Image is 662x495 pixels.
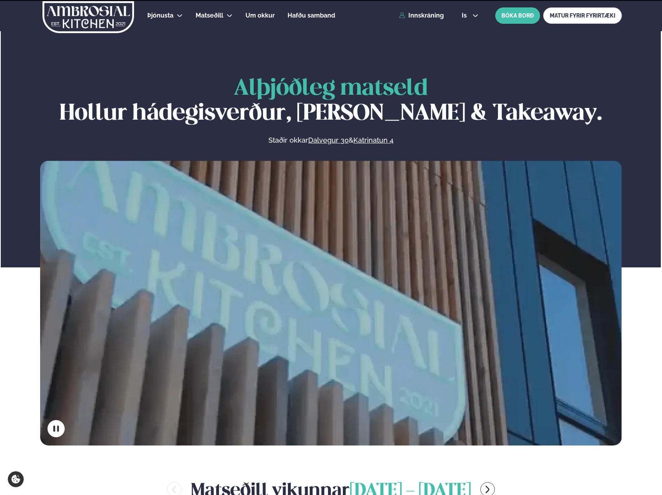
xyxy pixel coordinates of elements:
[308,136,349,145] a: Dalvegur 30
[196,11,223,20] a: Matseðill
[42,1,135,33] img: logo
[495,7,540,24] button: BÓKA BORÐ
[288,11,335,20] a: Hafðu samband
[455,12,485,19] button: is
[543,7,622,24] a: MATUR FYRIR FYRIRTÆKI
[462,12,469,19] span: is
[288,12,335,19] span: Hafðu samband
[184,136,478,145] p: Staðir okkar &
[147,12,173,19] span: Þjónusta
[147,11,173,20] a: Þjónusta
[353,136,394,145] a: Katrinatun 4
[399,12,444,19] a: Innskráning
[245,12,275,19] span: Um okkur
[196,12,223,19] span: Matseðill
[40,76,622,126] h1: Hollur hádegisverður, [PERSON_NAME] & Takeaway.
[245,11,275,20] a: Um okkur
[234,78,428,99] span: Alþjóðleg matseld
[8,471,24,487] a: Cookie settings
